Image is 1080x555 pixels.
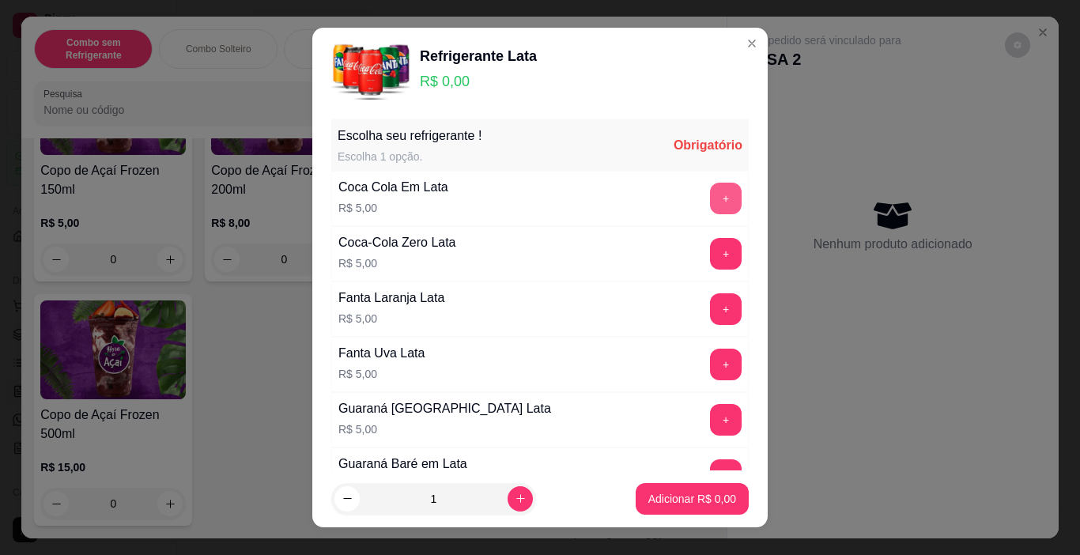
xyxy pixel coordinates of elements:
div: Fanta Laranja Lata [338,289,444,308]
div: Obrigatório [674,136,742,155]
button: add [710,293,742,325]
button: Close [739,31,765,56]
p: R$ 5,00 [338,421,551,437]
button: add [710,404,742,436]
button: Adicionar R$ 0,00 [636,483,749,515]
button: add [710,238,742,270]
div: Fanta Uva Lata [338,344,425,363]
div: Coca-Cola Zero Lata [338,233,456,252]
p: R$ 5,00 [338,366,425,382]
p: Adicionar R$ 0,00 [648,491,736,507]
div: Guaraná [GEOGRAPHIC_DATA] Lata [338,399,551,418]
p: R$ 5,00 [338,311,444,327]
div: Escolha 1 opção. [338,149,481,164]
button: add [710,349,742,380]
button: add [710,459,742,491]
button: decrease-product-quantity [334,486,360,512]
p: R$ 0,00 [420,70,537,92]
div: Refrigerante Lata [420,45,537,67]
button: increase-product-quantity [508,486,533,512]
img: product-image [331,40,410,100]
div: Escolha seu refrigerante ! [338,126,481,145]
button: add [710,183,742,214]
div: Coca Cola Em Lata [338,178,448,197]
p: R$ 5,00 [338,255,456,271]
div: Guaraná Baré em Lata [338,455,467,474]
p: R$ 5,00 [338,200,448,216]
